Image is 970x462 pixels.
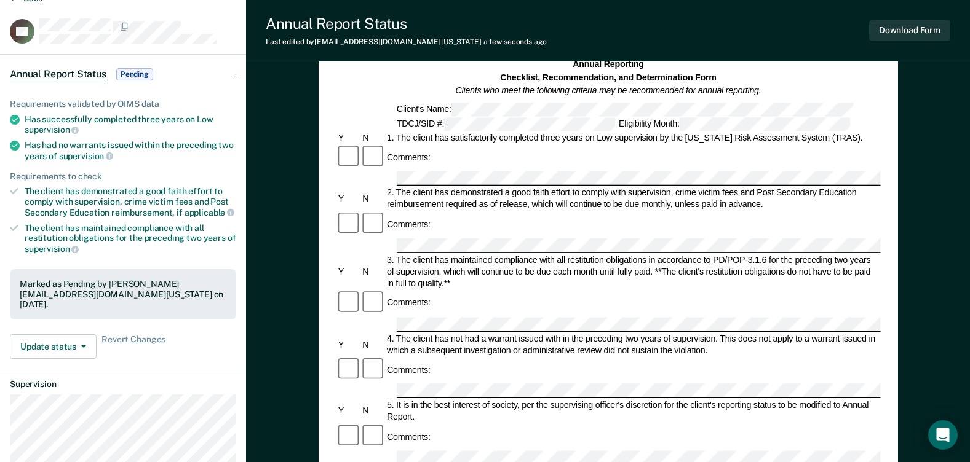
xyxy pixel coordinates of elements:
[360,131,385,143] div: N
[394,117,616,131] div: TDCJ/SID #:
[385,332,881,356] div: 4. The client has not had a warrant issued with in the preceding two years of supervision. This d...
[573,59,644,69] strong: Annual Reporting
[336,339,360,350] div: Y
[25,125,79,135] span: supervision
[483,37,547,46] span: a few seconds ago
[385,254,881,289] div: 3. The client has maintained compliance with all restitution obligations in accordance to PD/POP-...
[385,364,432,376] div: Comments:
[385,431,432,442] div: Comments:
[394,103,855,116] div: Client's Name:
[360,405,385,417] div: N
[25,186,236,217] div: The client has demonstrated a good faith effort to comply with supervision, crime victim fees and...
[360,265,385,277] div: N
[10,379,236,390] dt: Supervision
[185,208,234,217] span: applicable
[360,193,385,205] div: N
[500,72,717,82] strong: Checklist, Recommendation, and Determination Form
[617,117,852,131] div: Eligibility Month:
[385,152,432,163] div: Comments:
[385,131,881,143] div: 1. The client has satisfactorily completed three years on Low supervision by the [US_STATE] Risk ...
[101,334,165,359] span: Revert Changes
[360,339,385,350] div: N
[10,99,236,109] div: Requirements validated by OIMS data
[928,420,958,450] div: Open Intercom Messenger
[25,140,236,161] div: Has had no warrants issued within the preceding two years of
[25,244,79,254] span: supervision
[25,114,236,135] div: Has successfully completed three years on Low
[59,151,113,161] span: supervision
[385,187,881,210] div: 2. The client has demonstrated a good faith effort to comply with supervision, crime victim fees ...
[385,297,432,309] div: Comments:
[266,15,547,33] div: Annual Report Status
[336,265,360,277] div: Y
[336,193,360,205] div: Y
[455,85,761,95] em: Clients who meet the following criteria may be recommended for annual reporting.
[266,37,547,46] div: Last edited by [EMAIL_ADDRESS][DOMAIN_NAME][US_STATE]
[336,405,360,417] div: Y
[10,334,97,359] button: Update status
[25,223,236,254] div: The client has maintained compliance with all restitution obligations for the preceding two years of
[116,68,153,80] span: Pending
[385,399,881,423] div: 5. It is in the best interest of society, per the supervising officer's discretion for the client...
[869,20,950,41] button: Download Form
[336,131,360,143] div: Y
[385,219,432,230] div: Comments:
[20,279,226,310] div: Marked as Pending by [PERSON_NAME][EMAIL_ADDRESS][DOMAIN_NAME][US_STATE] on [DATE].
[10,68,106,80] span: Annual Report Status
[10,171,236,182] div: Requirements to check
